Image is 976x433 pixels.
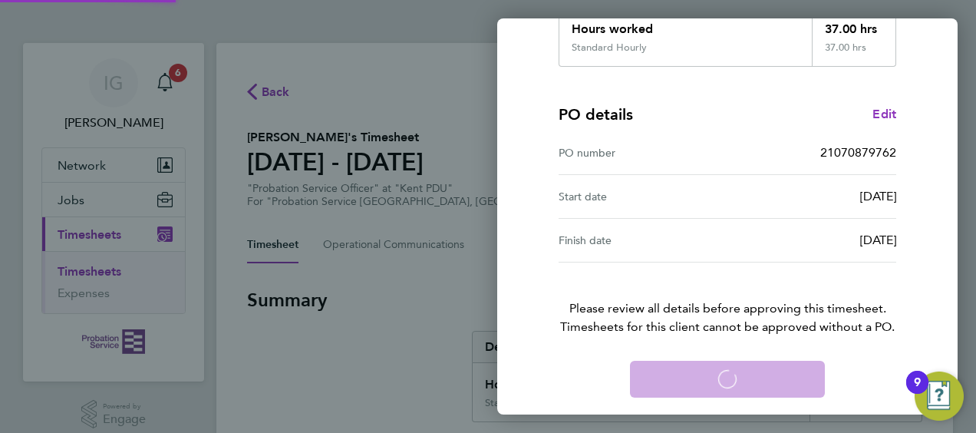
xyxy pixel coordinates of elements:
[727,231,896,250] div: [DATE]
[727,187,896,206] div: [DATE]
[872,105,896,124] a: Edit
[559,231,727,250] div: Finish date
[572,41,647,54] div: Standard Hourly
[914,382,921,402] div: 9
[820,145,896,160] span: 21070879762
[812,41,896,66] div: 37.00 hrs
[559,104,633,125] h4: PO details
[872,107,896,121] span: Edit
[559,8,812,41] div: Hours worked
[915,372,964,421] button: Open Resource Center, 9 new notifications
[812,8,896,41] div: 37.00 hrs
[559,144,727,162] div: PO number
[540,318,915,336] span: Timesheets for this client cannot be approved without a PO.
[559,187,727,206] div: Start date
[540,263,915,336] p: Please review all details before approving this timesheet.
